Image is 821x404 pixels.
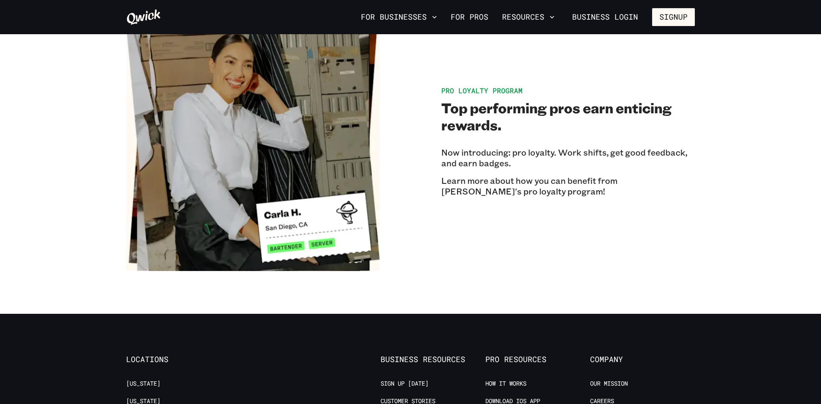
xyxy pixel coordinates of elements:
[126,355,231,364] span: Locations
[381,355,485,364] span: Business Resources
[590,380,628,388] a: Our Mission
[447,10,492,24] a: For Pros
[441,175,695,197] p: Learn more about how you can benefit from [PERSON_NAME]'s pro loyalty program!
[126,380,160,388] a: [US_STATE]
[499,10,558,24] button: Resources
[441,147,695,168] p: Now introducing: pro loyalty. Work shifts, get good feedback, and earn badges.
[565,8,645,26] a: Business Login
[652,8,695,26] button: Signup
[441,99,695,133] h2: Top performing pros earn enticing rewards.
[485,355,590,364] span: Pro Resources
[485,380,526,388] a: How it Works
[381,380,428,388] a: Sign up [DATE]
[590,355,695,364] span: Company
[357,10,440,24] button: For Businesses
[126,18,380,271] img: pro loyalty benefits
[441,86,523,95] span: Pro Loyalty Program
